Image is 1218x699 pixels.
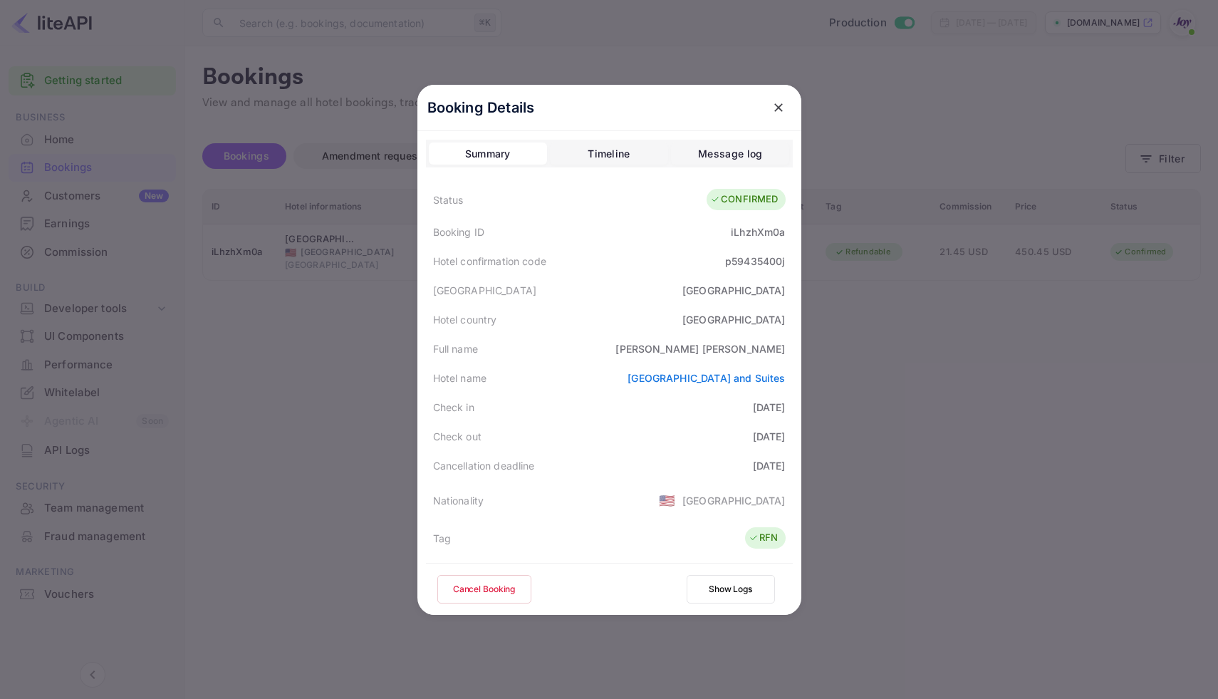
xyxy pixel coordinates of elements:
[433,341,478,356] div: Full name
[433,493,484,508] div: Nationality
[433,371,487,385] div: Hotel name
[427,97,535,118] p: Booking Details
[588,145,630,162] div: Timeline
[671,143,789,165] button: Message log
[429,143,547,165] button: Summary
[433,531,451,546] div: Tag
[433,254,546,269] div: Hotel confirmation code
[433,224,485,239] div: Booking ID
[433,283,537,298] div: [GEOGRAPHIC_DATA]
[465,145,511,162] div: Summary
[753,400,786,415] div: [DATE]
[433,458,535,473] div: Cancellation deadline
[766,95,791,120] button: close
[682,493,786,508] div: [GEOGRAPHIC_DATA]
[698,145,762,162] div: Message log
[749,531,778,545] div: RFN
[753,458,786,473] div: [DATE]
[615,341,785,356] div: [PERSON_NAME] [PERSON_NAME]
[659,487,675,513] span: United States
[433,312,497,327] div: Hotel country
[433,400,474,415] div: Check in
[682,283,786,298] div: [GEOGRAPHIC_DATA]
[687,575,775,604] button: Show Logs
[731,224,785,239] div: iLhzhXm0a
[753,429,786,444] div: [DATE]
[550,143,668,165] button: Timeline
[433,192,464,207] div: Status
[433,429,482,444] div: Check out
[682,312,786,327] div: [GEOGRAPHIC_DATA]
[710,192,778,207] div: CONFIRMED
[437,575,531,604] button: Cancel Booking
[628,372,785,384] a: [GEOGRAPHIC_DATA] and Suites
[725,254,786,269] div: p59435400j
